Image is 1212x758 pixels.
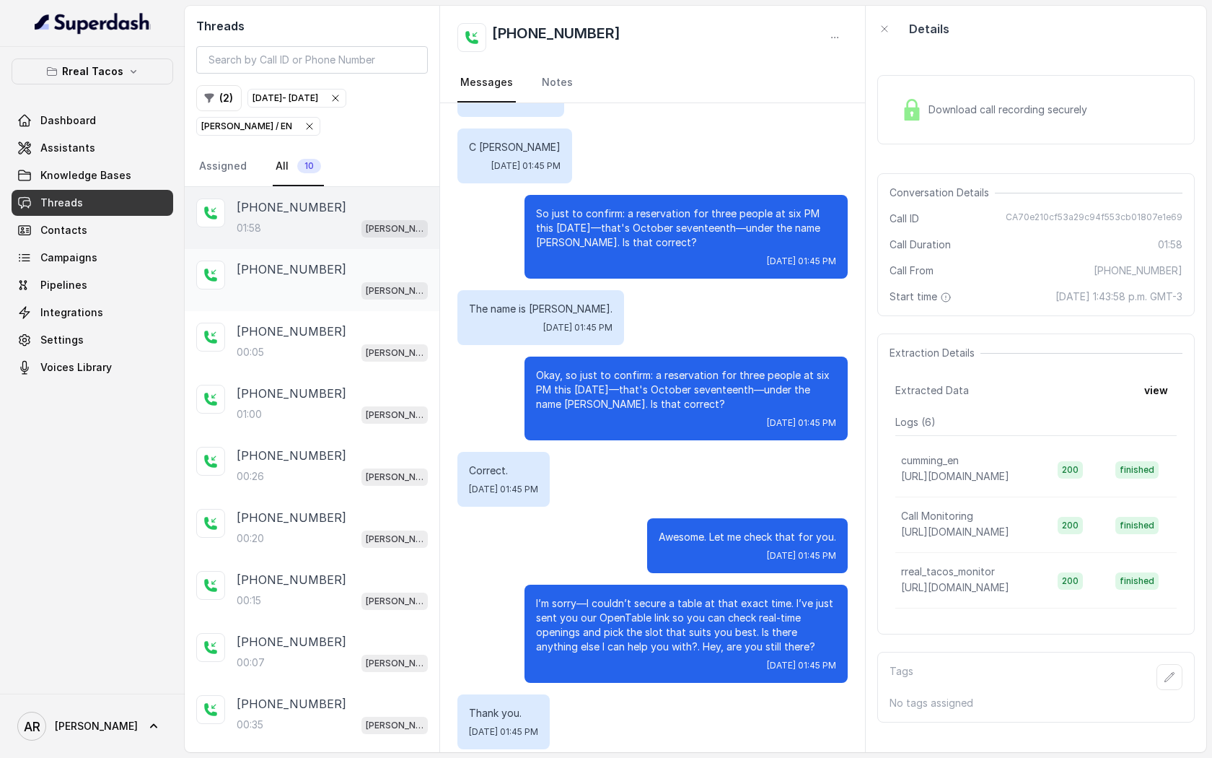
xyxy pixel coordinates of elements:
[40,360,112,375] span: Voices Library
[12,354,173,380] a: Voices Library
[237,385,346,402] p: [PHONE_NUMBER]
[24,719,40,734] text: AR
[237,509,346,526] p: [PHONE_NUMBER]
[237,345,264,360] p: 00:05
[767,417,836,429] span: [DATE] 01:45 PM
[12,217,173,243] a: Contacts
[1136,378,1177,404] button: view
[457,64,516,103] a: Messages
[366,532,423,546] p: [PERSON_NAME] / EN
[536,368,836,411] p: Okay, so just to confirm: a reservation for three people at six PM this [DATE]—that's October sev...
[237,261,346,278] p: [PHONE_NUMBER]
[12,162,173,188] a: Knowledge Bases
[35,12,151,35] img: light.svg
[767,550,836,562] span: [DATE] 01:45 PM
[901,453,959,468] p: cumming_en
[201,119,292,134] p: [PERSON_NAME] / EN
[40,278,87,292] span: Pipelines
[895,415,1177,430] p: Logs ( 6 )
[40,305,103,320] span: Integrations
[1055,289,1182,304] span: [DATE] 1:43:58 p.m. GMT-3
[890,238,951,252] span: Call Duration
[12,190,173,216] a: Threads
[543,322,612,334] span: [DATE] 01:45 PM
[469,726,538,738] span: [DATE] 01:45 PM
[237,695,346,713] p: [PHONE_NUMBER]
[1058,517,1083,534] span: 200
[767,660,836,671] span: [DATE] 01:45 PM
[366,222,423,236] p: [PERSON_NAME] / EN
[196,117,320,136] button: [PERSON_NAME] / EN
[237,633,346,650] p: [PHONE_NUMBER]
[196,147,428,186] nav: Tabs
[890,212,919,226] span: Call ID
[247,89,346,108] button: [DATE]- [DATE]
[237,221,261,235] p: 01:58
[890,289,954,304] span: Start time
[196,17,428,35] h2: Threads
[901,565,995,579] p: rreal_tacos_monitor
[659,530,836,544] p: Awesome. Let me check that for you.
[366,594,423,609] p: [PERSON_NAME] / EN
[536,206,836,250] p: So just to confirm: a reservation for three people at six PM this [DATE]—that's October seventeen...
[237,447,346,464] p: [PHONE_NUMBER]
[491,160,561,172] span: [DATE] 01:45 PM
[469,706,538,720] p: Thank you.
[469,484,538,495] span: [DATE] 01:45 PM
[469,463,538,478] p: Correct.
[366,284,423,298] p: [PERSON_NAME] / EN
[40,251,97,265] span: Campaigns
[12,58,173,84] button: Rreal Tacos
[62,63,123,80] p: Rreal Tacos
[366,656,423,671] p: [PERSON_NAME] / EN
[237,655,265,670] p: 00:07
[366,346,423,360] p: [PERSON_NAME] / EN
[901,581,1009,593] span: [URL][DOMAIN_NAME]
[901,620,982,635] p: Order Claims WH
[237,718,263,732] p: 00:35
[237,407,262,422] p: 01:00
[366,470,423,484] p: [PERSON_NAME] / EN
[492,23,620,52] h2: [PHONE_NUMBER]
[457,64,848,103] nav: Tabs
[40,113,96,128] span: Dashboard
[767,256,836,267] span: [DATE] 01:45 PM
[901,526,1009,538] span: [URL][DOMAIN_NAME]
[40,223,87,238] span: Contacts
[237,323,346,340] p: [PHONE_NUMBER]
[237,531,264,546] p: 00:20
[1094,263,1182,278] span: [PHONE_NUMBER]
[1006,212,1182,226] span: CA70e210cf53a29c94f553cb01807e1e69
[252,91,318,105] div: [DATE] - [DATE]
[12,272,173,298] a: Pipelines
[12,245,173,271] a: Campaigns
[196,85,242,111] button: (2)
[895,383,969,398] span: Extracted Data
[928,103,1093,117] span: Download call recording securely
[237,571,346,588] p: [PHONE_NUMBER]
[237,593,261,608] p: 00:15
[196,46,428,74] input: Search by Call ID or Phone Number
[40,168,131,183] span: Knowledge Bases
[273,147,324,186] a: All10
[1115,461,1159,479] span: finished
[1115,572,1159,590] span: finished
[901,509,973,523] p: Call Monitoring
[539,64,576,103] a: Notes
[237,199,346,216] p: [PHONE_NUMBER]
[366,408,423,422] p: [PERSON_NAME] / EN
[890,696,1182,710] p: No tags assigned
[12,135,173,161] a: Assistants
[469,302,612,316] p: The name is [PERSON_NAME].
[901,99,923,121] img: Lock Icon
[536,596,836,654] p: I’m sorry—I couldn’t secure a table at that exact time. I’ve just sent you our OpenTable link so ...
[890,186,995,200] span: Conversation Details
[12,300,173,326] a: Integrations
[12,327,173,353] a: Settings
[297,159,321,173] span: 10
[890,346,980,360] span: Extraction Details
[1058,461,1083,479] span: 200
[469,140,561,154] p: C [PERSON_NAME]
[12,706,173,746] a: [PERSON_NAME]
[1058,572,1083,590] span: 200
